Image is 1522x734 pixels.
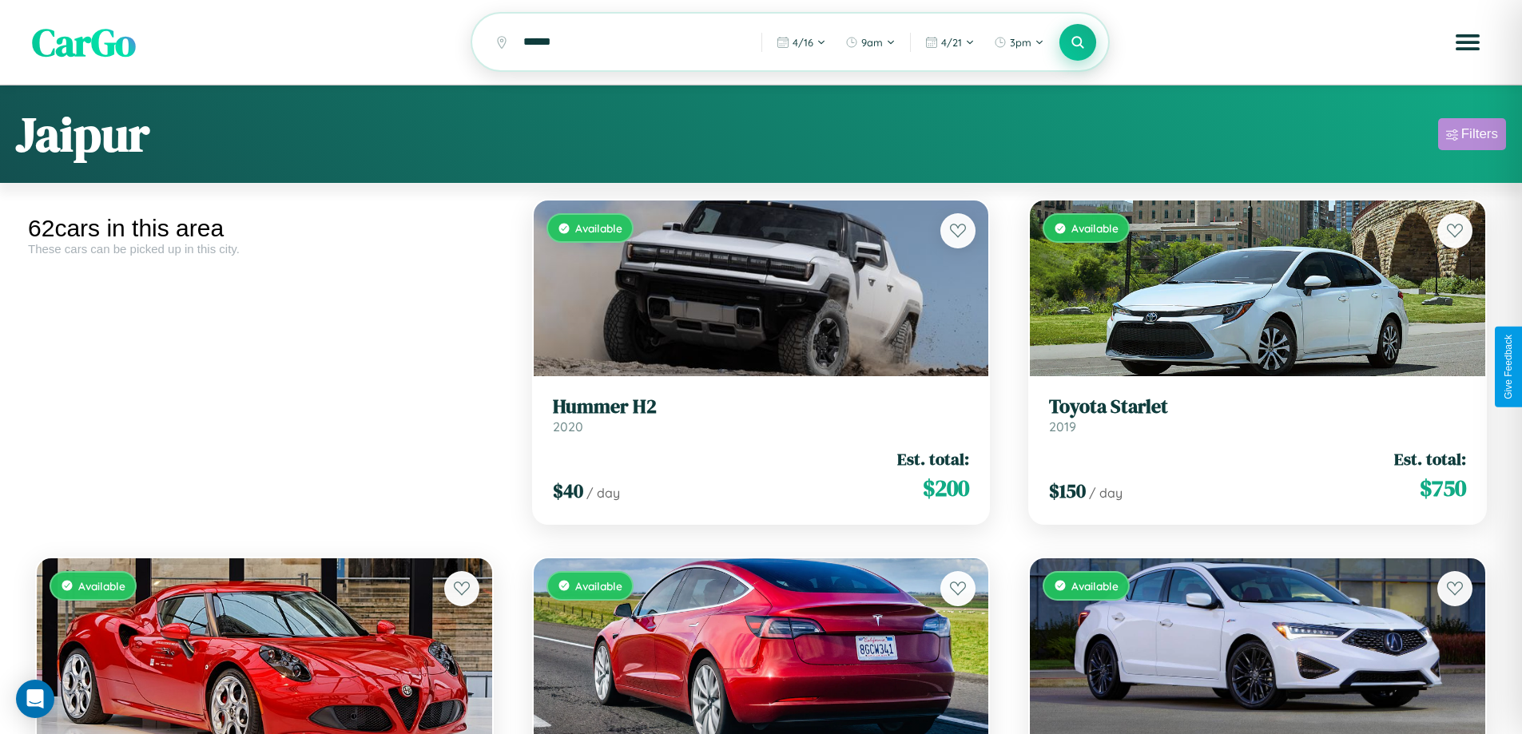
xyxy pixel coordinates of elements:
[1049,419,1076,434] span: 2019
[1010,36,1031,49] span: 3pm
[575,221,622,235] span: Available
[837,30,904,55] button: 9am
[553,395,970,419] h3: Hummer H2
[32,16,136,69] span: CarGo
[793,36,813,49] span: 4 / 16
[1049,395,1466,434] a: Toyota Starlet2019
[1461,126,1498,142] div: Filters
[78,579,125,593] span: Available
[575,579,622,593] span: Available
[1445,20,1490,65] button: Open menu
[28,242,501,256] div: These cars can be picked up in this city.
[553,478,583,504] span: $ 40
[16,101,149,167] h1: Jaipur
[917,30,983,55] button: 4/21
[586,485,620,501] span: / day
[553,419,583,434] span: 2020
[1420,472,1466,504] span: $ 750
[769,30,834,55] button: 4/16
[1438,118,1506,150] button: Filters
[923,472,969,504] span: $ 200
[986,30,1052,55] button: 3pm
[1071,221,1119,235] span: Available
[1049,478,1086,504] span: $ 150
[553,395,970,434] a: Hummer H22020
[1049,395,1466,419] h3: Toyota Starlet
[941,36,962,49] span: 4 / 21
[897,447,969,470] span: Est. total:
[1503,335,1514,399] div: Give Feedback
[1089,485,1123,501] span: / day
[1394,447,1466,470] span: Est. total:
[861,36,883,49] span: 9am
[16,680,54,718] div: Open Intercom Messenger
[1071,579,1119,593] span: Available
[28,215,501,242] div: 62 cars in this area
